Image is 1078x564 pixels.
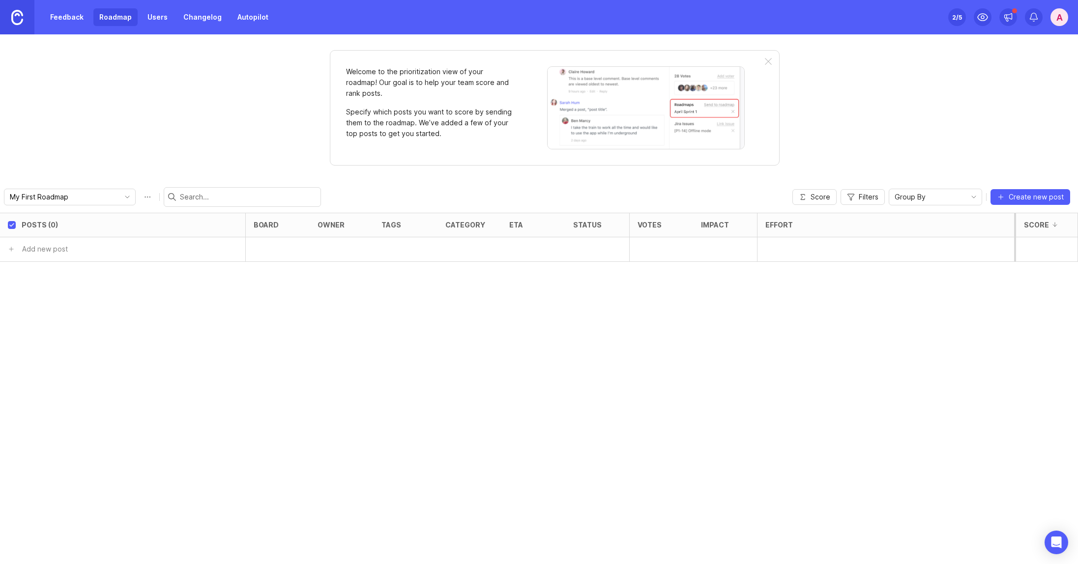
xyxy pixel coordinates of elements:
div: toggle menu [889,189,982,205]
a: Feedback [44,8,89,26]
a: Changelog [177,8,228,26]
div: toggle menu [4,189,136,205]
div: owner [318,221,345,228]
p: Welcome to the prioritization view of your roadmap! Our goal is to help your team score and rank ... [346,66,513,99]
a: Autopilot [232,8,274,26]
div: Posts (0) [22,221,58,228]
input: My First Roadmap [10,192,118,202]
a: Users [142,8,174,26]
div: 2 /5 [952,10,962,24]
div: Score [1024,221,1049,228]
button: 2/5 [948,8,966,26]
span: Filters [859,192,878,202]
span: Group By [895,192,926,202]
svg: toggle icon [966,193,982,201]
button: Roadmap options [140,189,155,205]
img: When viewing a post, you can send it to a roadmap [547,66,745,149]
div: Add new post [22,244,68,254]
img: Canny Home [11,10,23,25]
div: board [254,221,279,228]
svg: toggle icon [119,193,135,201]
div: Open Intercom Messenger [1045,531,1068,554]
button: Score [792,189,837,205]
div: status [573,221,602,228]
a: Roadmap [93,8,138,26]
input: Search... [180,192,317,202]
div: category [445,221,485,228]
div: tags [381,221,401,228]
span: Score [811,192,830,202]
div: eta [509,221,523,228]
div: Effort [765,221,793,228]
button: A [1050,8,1068,26]
span: Create new post [1009,192,1064,202]
div: Votes [638,221,662,228]
button: Filters [841,189,885,205]
p: Specify which posts you want to score by sending them to the roadmap. We’ve added a few of your t... [346,107,513,139]
div: Impact [701,221,729,228]
button: Create new post [991,189,1070,205]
